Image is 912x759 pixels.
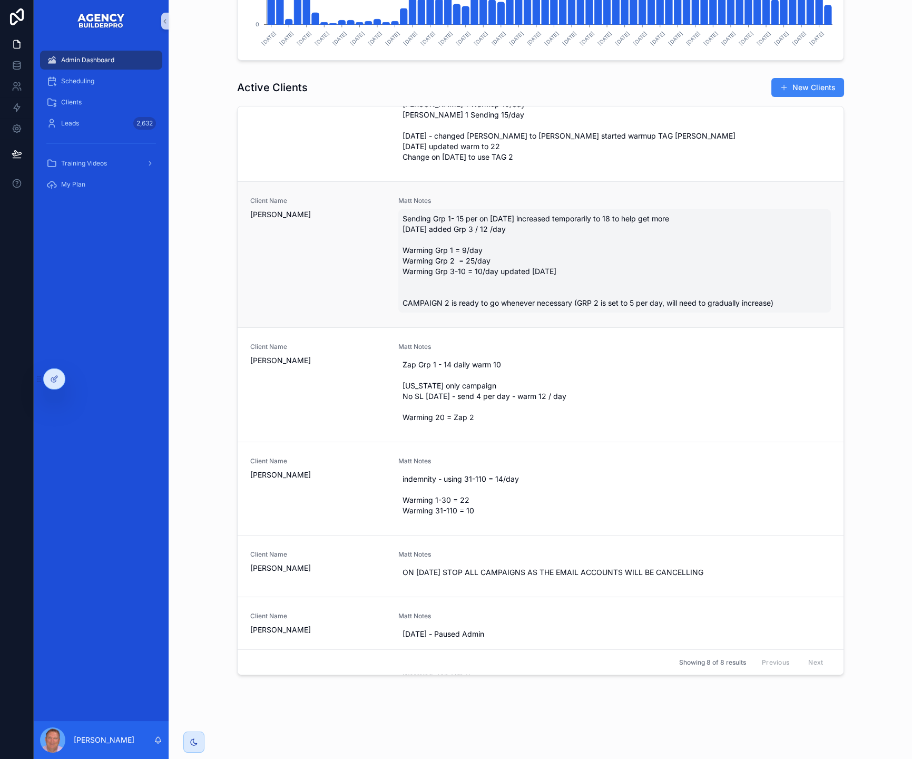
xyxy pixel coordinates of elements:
text: [DATE] [596,30,613,46]
img: App logo [77,13,125,30]
span: ON [DATE] STOP ALL CAMPAIGNS AS THE EMAIL ACCOUNTS WILL BE CANCELLING [403,567,827,578]
span: Client Name [250,197,386,205]
text: [DATE] [720,30,737,46]
span: Client Name [250,550,386,559]
span: [PERSON_NAME] [250,470,386,480]
text: [DATE] [543,30,560,46]
span: Admin Dashboard [61,56,114,64]
span: My Plan [61,180,85,189]
text: [DATE] [473,30,489,46]
text: [DATE] [578,30,595,46]
span: [PERSON_NAME] [250,625,386,635]
span: Matt Notes [398,612,831,620]
span: [PERSON_NAME] [250,355,386,366]
a: Client Name[PERSON_NAME]Matt Notesindemnity - using 31-110 = 14/day Warming 1-30 = 22 Warming 31-... [238,442,844,535]
text: [DATE] [455,30,472,46]
span: Showing 8 of 8 results [679,658,746,667]
span: Scheduling [61,77,94,85]
text: [DATE] [491,30,507,46]
text: [DATE] [349,30,365,46]
a: Client Name[PERSON_NAME]Matt NotesZap Grp 1 - 14 daily warm 10 [US_STATE] only campaign No SL [DA... [238,327,844,442]
text: [DATE] [384,30,400,46]
span: [PERSON_NAME] [250,209,386,220]
span: Client Name [250,457,386,465]
text: [DATE] [773,30,789,46]
text: [DATE] [419,30,436,46]
div: scrollable content [34,42,169,209]
span: Training Videos [61,159,107,168]
text: [DATE] [313,30,330,46]
text: [DATE] [738,30,754,46]
a: [DATE] started [PERSON_NAME] campaign with [PERSON_NAME] 1 [PERSON_NAME] 1 Warmup 10/day [PERSON_... [238,46,844,181]
text: [DATE] [702,30,719,46]
a: Client Name[PERSON_NAME]Matt NotesSending Grp 1- 15 per on [DATE] increased temporarily to 18 to ... [238,181,844,327]
text: [DATE] [278,30,295,46]
div: 2,632 [133,117,156,130]
text: [DATE] [508,30,524,46]
text: [DATE] [808,30,825,46]
text: [DATE] [331,30,348,46]
text: [DATE] [650,30,666,46]
span: Matt Notes [398,343,831,351]
text: [DATE] [296,30,312,46]
span: [DATE] - Paused Admin NO SL [DATE], Zap Grp 1 Warming Zap Grp 2 [403,629,827,682]
text: [DATE] [685,30,701,46]
span: Sending Grp 1- 15 per on [DATE] increased temporarily to 18 to help get more [DATE] added Grp 3 /... [403,213,827,308]
a: Client Name[PERSON_NAME]Matt Notes[DATE] - Paused Admin NO SL [DATE], Zap Grp 1 Warming Zap Grp 2 [238,597,844,700]
text: [DATE] [526,30,542,46]
tspan: 0 [256,21,259,28]
text: [DATE] [561,30,577,46]
text: [DATE] [632,30,648,46]
text: [DATE] [791,30,807,46]
span: Matt Notes [398,457,831,465]
a: Clients [40,93,162,112]
text: [DATE] [261,30,277,46]
span: Matt Notes [398,550,831,559]
text: [DATE] [756,30,772,46]
a: My Plan [40,175,162,194]
a: Scheduling [40,72,162,91]
button: New Clients [771,78,844,97]
h1: Active Clients [237,80,308,95]
text: [DATE] [367,30,383,46]
a: Admin Dashboard [40,51,162,70]
text: [DATE] [667,30,683,46]
span: Clients [61,98,82,106]
span: Matt Notes [398,197,831,205]
p: [PERSON_NAME] [74,735,134,745]
text: [DATE] [614,30,630,46]
span: Leads [61,119,79,128]
span: Client Name [250,343,386,351]
span: indemnity - using 31-110 = 14/day Warming 1-30 = 22 Warming 31-110 = 10 [403,474,827,516]
text: [DATE] [402,30,418,46]
span: [DATE] started [PERSON_NAME] campaign with [PERSON_NAME] 1 [PERSON_NAME] 1 Warmup 10/day [PERSON_... [403,78,827,162]
text: [DATE] [437,30,454,46]
span: [PERSON_NAME] [250,563,386,573]
span: Zap Grp 1 - 14 daily warm 10 [US_STATE] only campaign No SL [DATE] - send 4 per day - warm 12 / d... [403,359,827,423]
a: Training Videos [40,154,162,173]
a: Leads2,632 [40,114,162,133]
span: Client Name [250,612,386,620]
a: Client Name[PERSON_NAME]Matt NotesON [DATE] STOP ALL CAMPAIGNS AS THE EMAIL ACCOUNTS WILL BE CANC... [238,535,844,597]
